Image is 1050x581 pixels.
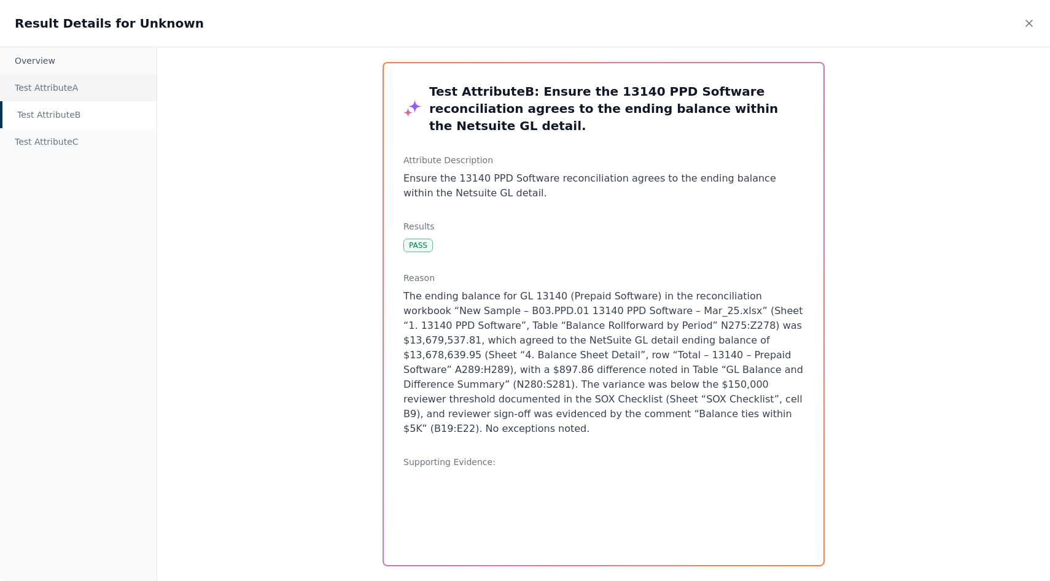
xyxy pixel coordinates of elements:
[15,15,204,32] h2: Result Details for Unknown
[429,83,804,134] h3: Test Attribute B : Ensure the 13140 PPD Software reconciliation agrees to the ending balance with...
[403,220,804,233] h3: Results
[403,239,433,252] div: Pass
[403,154,804,166] h3: Attribute Description
[403,456,804,468] h3: Supporting Evidence:
[403,289,804,436] p: The ending balance for GL 13140 (Prepaid Software) in the reconciliation workbook “New Sample – B...
[403,171,804,201] p: Ensure the 13140 PPD Software reconciliation agrees to the ending balance within the Netsuite GL ...
[403,272,804,284] h3: Reason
